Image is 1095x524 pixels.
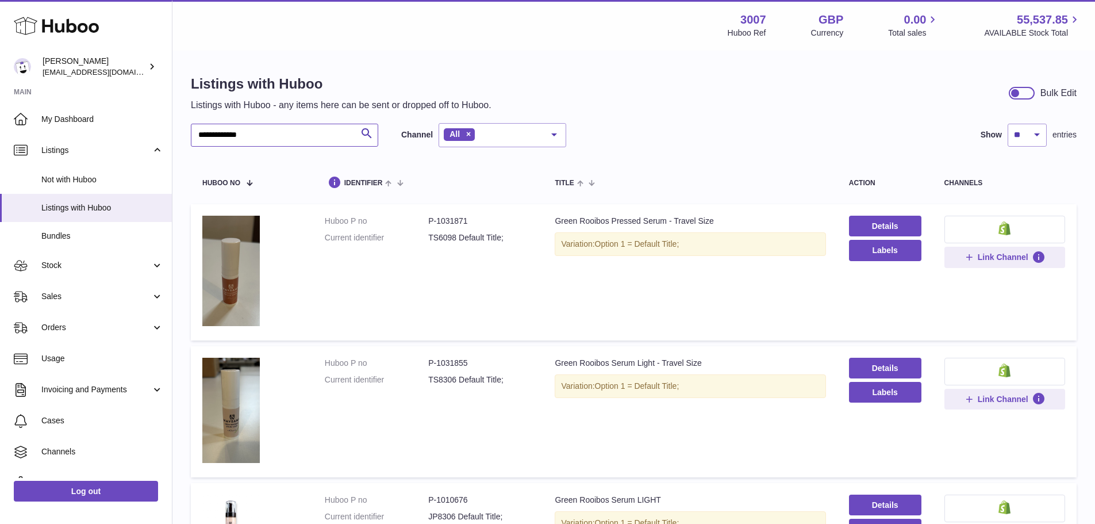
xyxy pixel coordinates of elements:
[555,374,825,398] div: Variation:
[849,382,921,403] button: Labels
[740,12,766,28] strong: 3007
[849,179,921,187] div: action
[41,145,151,156] span: Listings
[43,56,146,78] div: [PERSON_NAME]
[41,446,163,457] span: Channels
[555,232,825,256] div: Variation:
[41,353,163,364] span: Usage
[428,358,532,369] dd: P-1031855
[41,415,163,426] span: Cases
[984,28,1081,39] span: AVAILABLE Stock Total
[325,216,428,227] dt: Huboo P no
[202,179,240,187] span: Huboo no
[555,179,574,187] span: title
[325,495,428,506] dt: Huboo P no
[428,374,532,385] dd: TS8306 Default Title;
[595,239,679,248] span: Option 1 = Default Title;
[998,364,1011,377] img: shopify-small.png
[728,28,766,39] div: Huboo Ref
[202,216,260,326] img: Green Rooibos Pressed Serum - Travel Size
[595,381,679,391] span: Option 1 = Default Title;
[555,495,825,506] div: Green Rooibos Serum LIGHT
[944,389,1065,410] button: Link Channel
[849,240,921,261] button: Labels
[325,374,428,385] dt: Current identifier
[1017,12,1068,28] span: 55,537.85
[998,500,1011,514] img: shopify-small.png
[14,481,158,502] a: Log out
[449,129,460,139] span: All
[984,12,1081,39] a: 55,537.85 AVAILABLE Stock Total
[191,99,491,112] p: Listings with Huboo - any items here can be sent or dropped off to Huboo.
[978,394,1028,404] span: Link Channel
[981,129,1002,140] label: Show
[849,495,921,515] a: Details
[191,75,491,93] h1: Listings with Huboo
[978,252,1028,262] span: Link Channel
[325,232,428,243] dt: Current identifier
[811,28,844,39] div: Currency
[555,216,825,227] div: Green Rooibos Pressed Serum - Travel Size
[41,477,163,488] span: Settings
[14,58,31,75] img: internalAdmin-3007@internal.huboo.com
[888,12,939,39] a: 0.00 Total sales
[1052,129,1077,140] span: entries
[428,216,532,227] dd: P-1031871
[888,28,939,39] span: Total sales
[998,221,1011,235] img: shopify-small.png
[401,129,433,140] label: Channel
[344,179,383,187] span: identifier
[428,232,532,243] dd: TS6098 Default Title;
[41,231,163,242] span: Bundles
[555,358,825,369] div: Green Rooibos Serum Light - Travel Size
[43,67,169,77] span: [EMAIL_ADDRESS][DOMAIN_NAME]
[41,260,151,271] span: Stock
[202,358,260,463] img: Green Rooibos Serum Light - Travel Size
[944,247,1065,267] button: Link Channel
[41,291,151,302] span: Sales
[849,216,921,236] a: Details
[41,384,151,395] span: Invoicing and Payments
[849,358,921,378] a: Details
[1040,87,1077,100] div: Bulk Edit
[904,12,927,28] span: 0.00
[428,495,532,506] dd: P-1010676
[944,179,1065,187] div: channels
[41,174,163,185] span: Not with Huboo
[428,511,532,522] dd: JP8306 Default Title;
[41,202,163,213] span: Listings with Huboo
[41,114,163,125] span: My Dashboard
[41,322,151,333] span: Orders
[325,511,428,522] dt: Current identifier
[325,358,428,369] dt: Huboo P no
[819,12,843,28] strong: GBP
